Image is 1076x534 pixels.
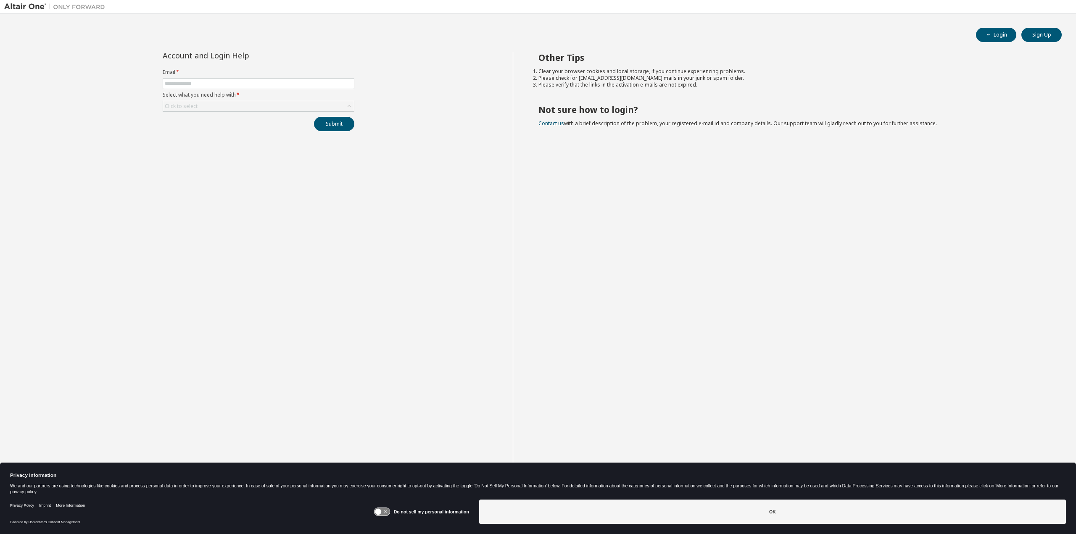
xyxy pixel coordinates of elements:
[538,82,1047,88] li: Please verify that the links in the activation e-mails are not expired.
[538,104,1047,115] h2: Not sure how to login?
[163,92,354,98] label: Select what you need help with
[165,103,198,110] div: Click to select
[4,3,109,11] img: Altair One
[163,69,354,76] label: Email
[1021,28,1062,42] button: Sign Up
[976,28,1016,42] button: Login
[314,117,354,131] button: Submit
[538,120,937,127] span: with a brief description of the problem, your registered e-mail id and company details. Our suppo...
[538,52,1047,63] h2: Other Tips
[163,52,316,59] div: Account and Login Help
[163,101,354,111] div: Click to select
[538,120,564,127] a: Contact us
[538,75,1047,82] li: Please check for [EMAIL_ADDRESS][DOMAIN_NAME] mails in your junk or spam folder.
[538,68,1047,75] li: Clear your browser cookies and local storage, if you continue experiencing problems.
